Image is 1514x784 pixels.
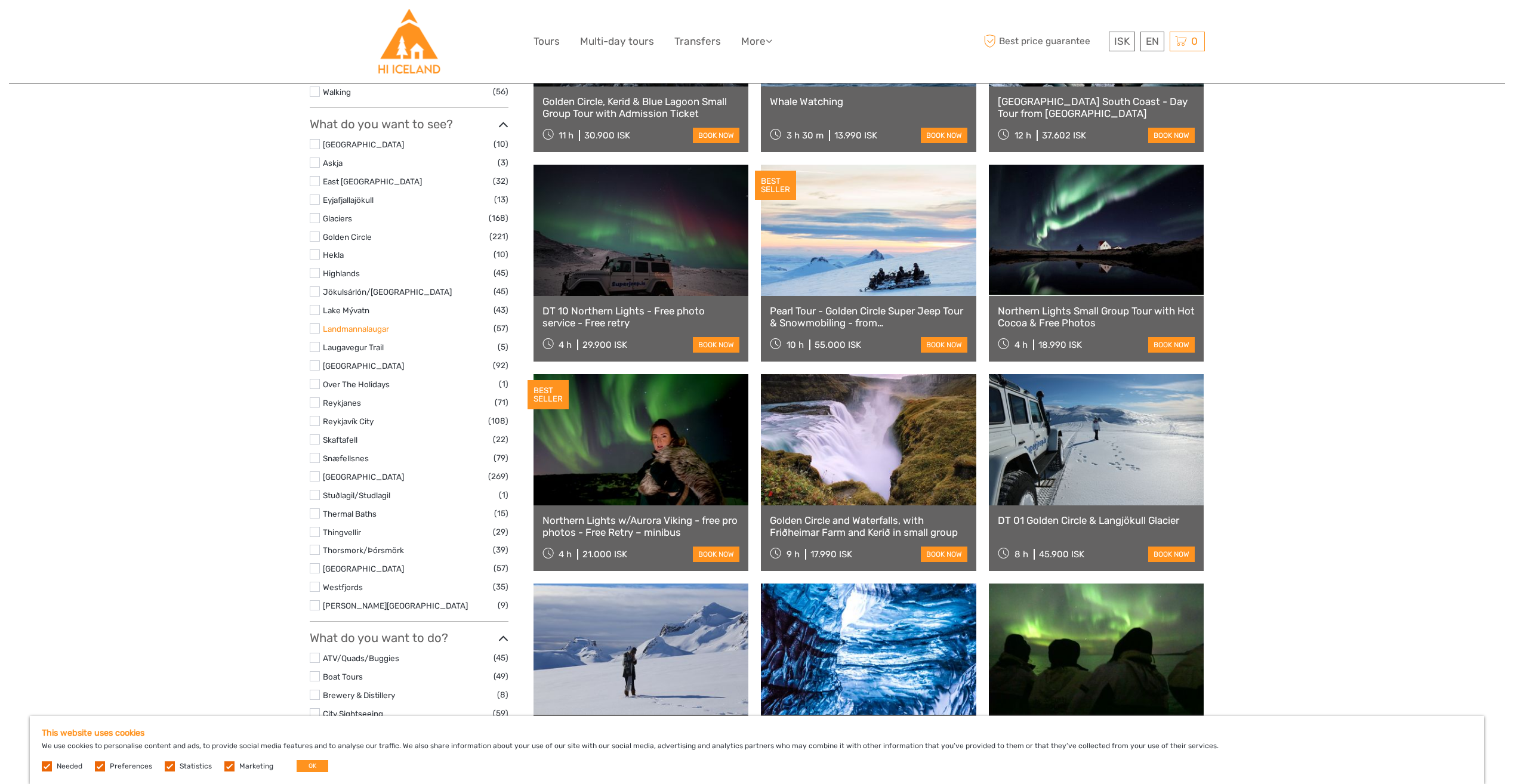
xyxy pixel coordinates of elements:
[494,507,508,520] span: (15)
[693,547,739,562] a: book now
[493,85,508,98] span: (56)
[323,582,363,592] a: Westfjords
[323,453,369,463] a: Snæfellsnes
[499,377,508,391] span: (1)
[323,232,372,242] a: Golden Circle
[323,342,384,352] a: Laugavegur Trail
[810,549,852,560] div: 17.990 ISK
[674,33,721,50] a: Transfers
[1015,130,1031,141] span: 12 h
[494,193,508,206] span: (13)
[998,514,1195,526] a: DT 01 Golden Circle & Langjökull Glacier
[787,549,800,560] span: 9 h
[323,653,399,663] a: ATV/Quads/Buggies
[494,137,508,151] span: (10)
[493,706,508,720] span: (59)
[494,248,508,261] span: (10)
[921,337,967,353] a: book now
[323,324,389,334] a: Landmannalaugar
[323,472,404,481] a: [GEOGRAPHIC_DATA]
[323,601,468,610] a: [PERSON_NAME][GEOGRAPHIC_DATA]
[770,305,967,329] a: Pearl Tour - Golden Circle Super Jeep Tour & Snowmobiling - from [GEOGRAPHIC_DATA]
[310,631,508,645] h3: What do you want to do?
[493,359,508,372] span: (92)
[488,470,508,483] span: (269)
[559,130,573,141] span: 11 h
[494,651,508,665] span: (45)
[542,95,740,120] a: Golden Circle, Kerid & Blue Lagoon Small Group Tour with Admission Ticket
[1189,35,1200,47] span: 0
[323,709,383,718] a: City Sightseeing
[1148,547,1195,562] a: book now
[542,305,740,329] a: DT 10 Northern Lights - Free photo service - Free retry
[559,339,572,350] span: 4 h
[323,527,361,537] a: Thingvellir
[998,95,1195,120] a: [GEOGRAPHIC_DATA] South Coast - Day Tour from [GEOGRAPHIC_DATA]
[493,543,508,557] span: (39)
[297,760,328,772] button: OK
[921,547,967,562] a: book now
[493,174,508,188] span: (32)
[493,433,508,446] span: (22)
[1148,337,1195,353] a: book now
[1148,128,1195,143] a: book now
[489,230,508,243] span: (221)
[488,414,508,428] span: (108)
[323,416,374,426] a: Reykjavík City
[377,9,442,74] img: Hostelling International
[1140,32,1164,51] div: EN
[580,33,654,50] a: Multi-day tours
[494,669,508,683] span: (49)
[770,95,967,107] a: Whale Watching
[323,509,377,518] a: Thermal Baths
[323,361,404,371] a: [GEOGRAPHIC_DATA]
[310,117,508,131] h3: What do you want to see?
[1114,35,1130,47] span: ISK
[534,33,560,50] a: Tours
[323,177,422,186] a: East [GEOGRAPHIC_DATA]
[981,32,1106,51] span: Best price guarantee
[494,266,508,280] span: (45)
[57,761,82,771] label: Needed
[494,561,508,575] span: (57)
[323,379,390,389] a: Over The Holidays
[323,87,351,97] a: Walking
[323,250,344,260] a: Hekla
[787,339,804,350] span: 10 h
[323,398,361,408] a: Reykjanes
[489,211,508,225] span: (168)
[323,214,352,223] a: Glaciers
[998,305,1195,329] a: Northern Lights Small Group Tour with Hot Cocoa & Free Photos
[180,761,212,771] label: Statistics
[494,285,508,298] span: (45)
[495,396,508,409] span: (71)
[493,525,508,539] span: (29)
[498,156,508,169] span: (3)
[1038,339,1082,350] div: 18.990 ISK
[323,435,357,445] a: Skaftafell
[528,380,569,410] div: BEST SELLER
[323,672,363,681] a: Boat Tours
[497,688,508,702] span: (8)
[323,490,390,500] a: Stuðlagil/Studlagil
[323,305,369,315] a: Lake Mývatn
[815,339,861,350] div: 55.000 ISK
[693,337,739,353] a: book now
[542,514,740,539] a: Northern Lights w/Aurora Viking - free pro photos - Free Retry – minibus
[323,158,343,168] a: Askja
[787,130,824,141] span: 3 h 30 m
[498,340,508,354] span: (5)
[30,716,1484,784] div: We use cookies to personalise content and ads, to provide social media features and to analyse ou...
[582,549,627,560] div: 21.000 ISK
[493,580,508,594] span: (35)
[42,728,1472,738] h5: This website uses cookies
[770,514,967,539] a: Golden Circle and Waterfalls, with Friðheimar Farm and Kerið in small group
[1039,549,1084,560] div: 45.900 ISK
[741,33,772,50] a: More
[494,322,508,335] span: (57)
[1042,130,1086,141] div: 37.602 ISK
[584,130,630,141] div: 30.900 ISK
[494,451,508,465] span: (79)
[239,761,273,771] label: Marketing
[137,18,152,33] button: Open LiveChat chat widget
